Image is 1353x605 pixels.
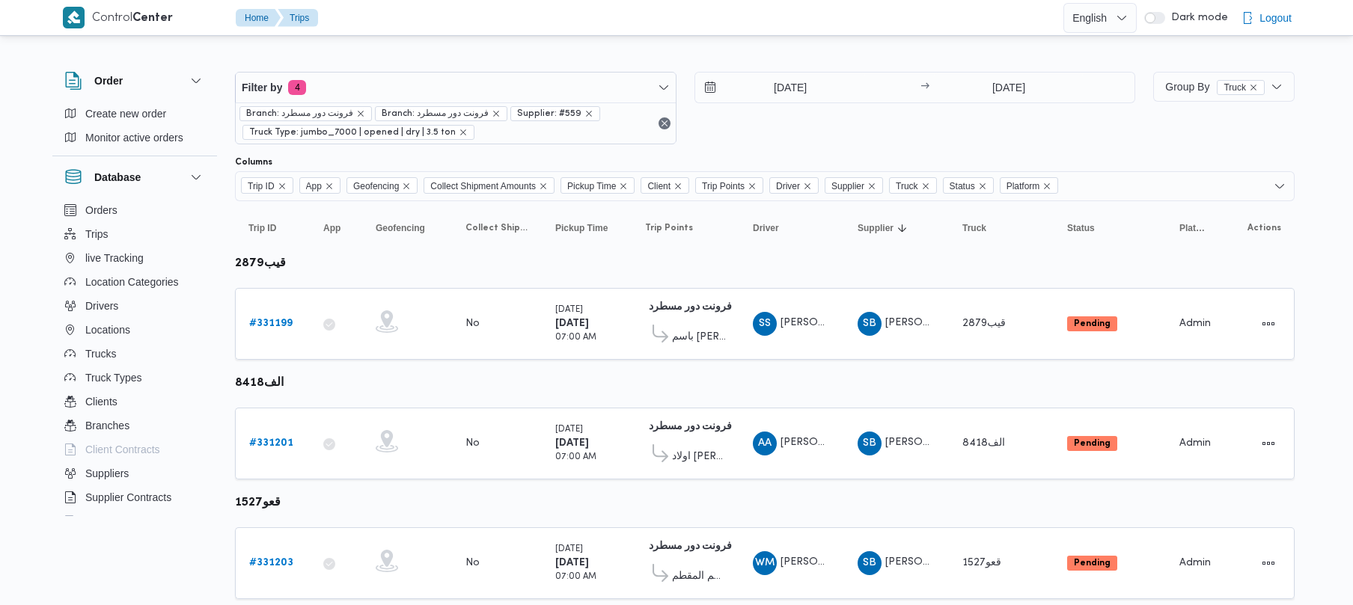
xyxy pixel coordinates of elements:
[235,156,272,168] label: Columns
[555,222,608,234] span: Pickup Time
[885,557,1147,567] span: [PERSON_NAME] [PERSON_NAME] [PERSON_NAME]
[1153,72,1295,102] button: Group ByTruckremove selected entity
[492,109,501,118] button: remove selected entity
[584,109,593,118] button: remove selected entity
[1067,316,1117,331] span: Pending
[85,225,109,243] span: Trips
[325,182,334,191] button: Remove App from selection in this group
[58,509,211,533] button: Devices
[781,437,866,447] span: [PERSON_NAME]
[278,9,318,27] button: Trips
[649,422,732,432] b: فرونت دور مسطرد
[236,9,281,27] button: Home
[85,201,117,219] span: Orders
[863,432,876,455] span: SB
[885,318,1147,328] span: [PERSON_NAME] [PERSON_NAME] [PERSON_NAME]
[465,556,480,570] div: No
[747,216,837,240] button: Driver
[85,273,179,291] span: Location Categories
[672,568,726,586] span: قسم المقطم
[58,318,211,342] button: Locations
[1179,558,1211,568] span: Admin
[776,178,800,194] span: Driver
[645,222,693,234] span: Trip Points
[769,177,819,194] span: Driver
[863,551,876,575] span: SB
[58,270,211,294] button: Location Categories
[555,573,596,581] small: 07:00 AM
[249,558,293,568] b: # 331203
[85,417,129,434] span: Branches
[753,312,777,336] div: Samuh Samahan Ahmad Abadallah
[85,297,118,315] span: Drivers
[1249,83,1258,92] button: remove selected entity
[64,72,205,90] button: Order
[1217,80,1265,95] span: Truck
[356,109,365,118] button: remove selected entity
[235,258,286,269] b: قيب2879
[647,178,671,194] span: Client
[555,306,583,314] small: [DATE]
[459,128,468,137] button: remove selected entity
[858,432,882,455] div: Shrif Badr Abad Alhamaid Abad Alamajid Badr
[52,102,217,156] div: Order
[758,432,772,455] span: AA
[278,182,287,191] button: Remove Trip ID from selection in this group
[85,321,130,339] span: Locations
[1173,216,1212,240] button: Platform
[921,182,930,191] button: Remove Truck from selection in this group
[353,178,399,194] span: Geofencing
[58,390,211,414] button: Clients
[465,437,480,450] div: No
[58,366,211,390] button: Truck Types
[64,168,205,186] button: Database
[517,107,581,120] span: Supplier: #559
[549,216,624,240] button: Pickup Time
[1067,222,1095,234] span: Status
[85,393,117,411] span: Clients
[299,177,340,194] span: App
[1274,180,1286,192] button: Open list of options
[376,222,425,234] span: Geofencing
[63,7,85,28] img: X8yXhbKr1z7QwAAAABJRU5ErkJggg==
[306,178,322,194] span: App
[858,312,882,336] div: Shrif Badr Abad Alhamaid Abad Alamajid Badr
[695,177,763,194] span: Trip Points
[1165,12,1228,24] span: Dark mode
[1074,319,1111,328] b: Pending
[555,558,589,568] b: [DATE]
[649,302,732,312] b: فرونت دور مسطرد
[555,319,589,328] b: [DATE]
[58,102,211,126] button: Create new order
[249,554,293,572] a: #331203
[323,222,340,234] span: App
[831,178,864,194] span: Supplier
[288,80,306,95] span: 4 active filters
[539,182,548,191] button: Remove Collect Shipment Amounts from selection in this group
[375,106,507,121] span: Branch: فرونت دور مسطرد
[85,345,116,363] span: Trucks
[85,249,144,267] span: live Tracking
[85,369,141,387] span: Truck Types
[934,73,1083,102] input: Press the down key to open a popover containing a calendar.
[317,216,355,240] button: App
[85,512,123,530] span: Devices
[1067,436,1117,451] span: Pending
[956,216,1046,240] button: Truck
[867,182,876,191] button: Remove Supplier from selection in this group
[755,551,775,575] span: WM
[649,541,732,551] b: فرونت دور مسطرد
[1000,177,1059,194] span: Platform
[430,178,536,194] span: Collect Shipment Amounts
[950,178,975,194] span: Status
[1061,216,1158,240] button: Status
[248,222,276,234] span: Trip ID
[346,177,418,194] span: Geofencing
[242,216,302,240] button: Trip ID
[58,222,211,246] button: Trips
[85,464,129,482] span: Suppliers
[672,448,726,466] span: اولاد [PERSON_NAME]
[510,106,600,121] span: Supplier: #559
[803,182,812,191] button: Remove Driver from selection in this group
[885,437,1147,447] span: [PERSON_NAME] [PERSON_NAME] [PERSON_NAME]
